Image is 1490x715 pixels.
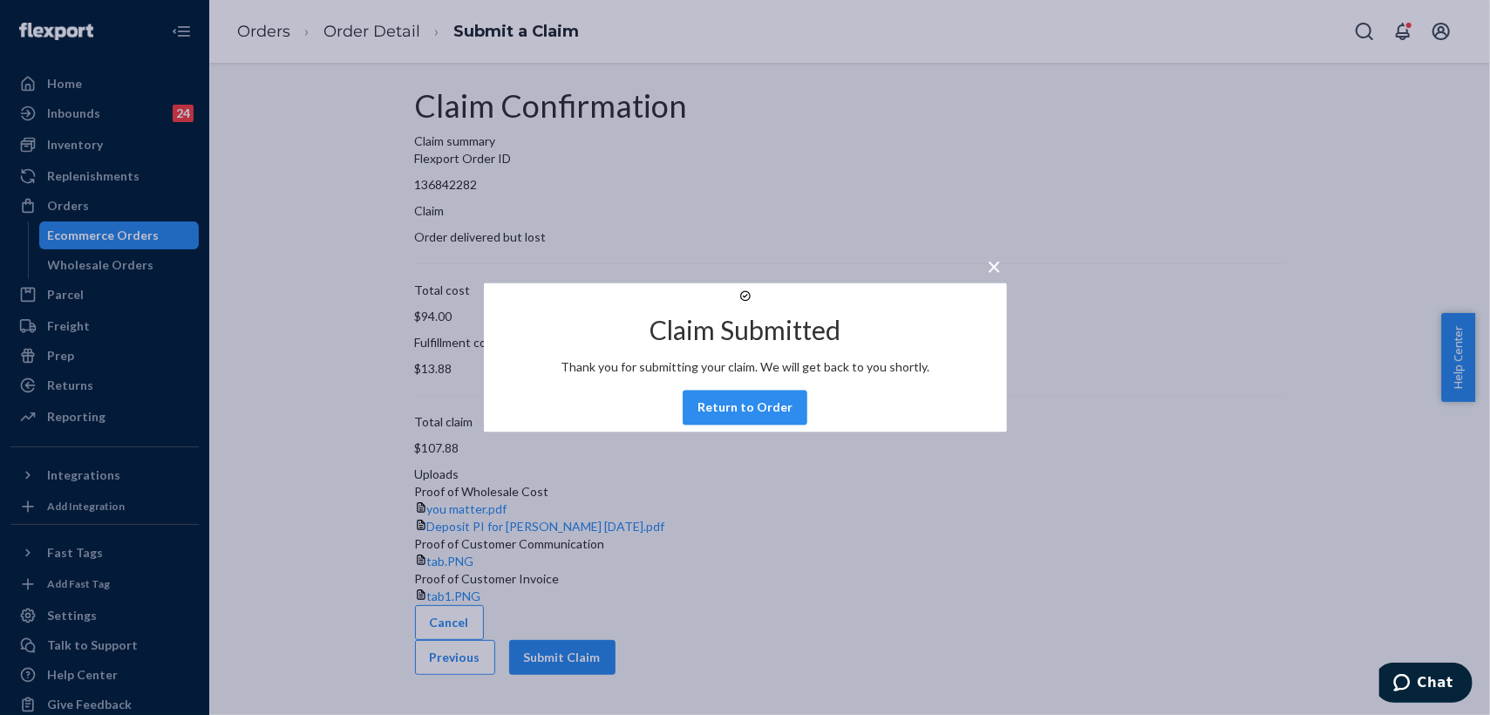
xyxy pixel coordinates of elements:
[561,359,929,377] p: Thank you for submitting your claim. We will get back to you shortly.
[988,252,1002,282] span: ×
[650,317,840,345] h2: Claim Submitted
[683,391,807,426] button: Return to Order
[1379,663,1473,706] iframe: Opens a widget where you can chat to one of our agents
